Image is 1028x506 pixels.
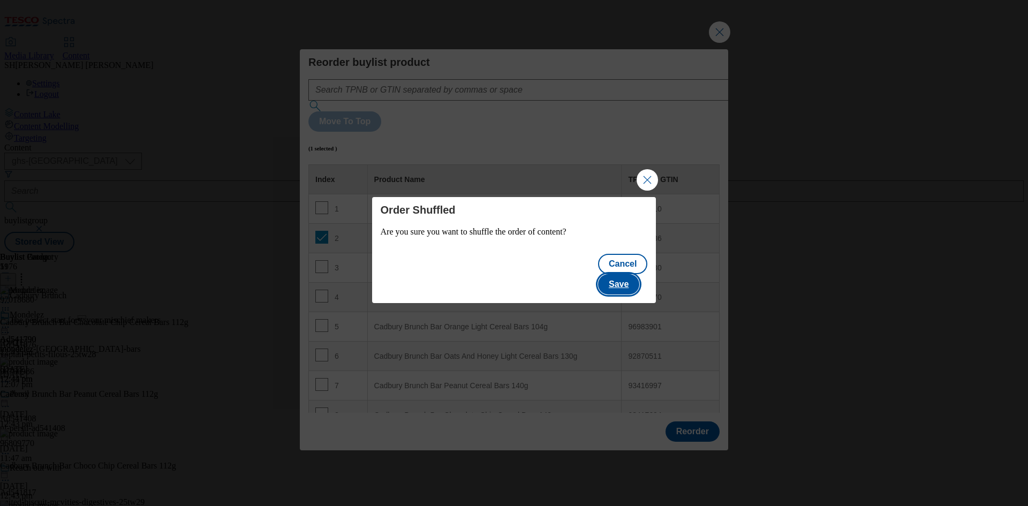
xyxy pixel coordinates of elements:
[637,169,658,191] button: Close Modal
[598,254,647,274] button: Cancel
[598,274,639,294] button: Save
[372,197,656,303] div: Modal
[381,203,648,216] h4: Order Shuffled
[381,227,648,237] p: Are you sure you want to shuffle the order of content?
